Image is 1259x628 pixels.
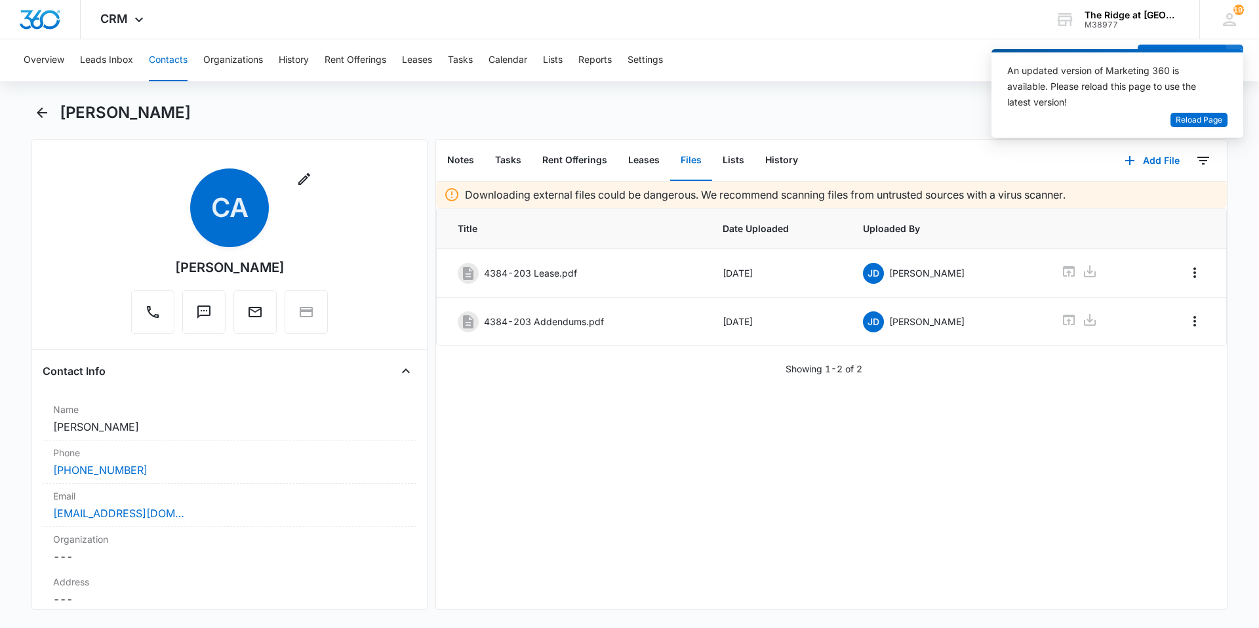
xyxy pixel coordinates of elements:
button: Call [131,290,174,334]
button: Settings [628,39,663,81]
div: Name[PERSON_NAME] [43,397,416,441]
a: Call [131,311,174,322]
button: Notes [437,140,485,181]
div: Phone[PHONE_NUMBER] [43,441,416,484]
button: History [279,39,309,81]
td: [DATE] [707,298,847,346]
p: [PERSON_NAME] [889,315,965,328]
button: Overview [24,39,64,81]
span: Reload Page [1176,114,1222,127]
a: [PHONE_NUMBER] [53,462,148,478]
div: account name [1085,10,1180,20]
div: account id [1085,20,1180,29]
button: Reports [578,39,612,81]
button: Lists [712,140,755,181]
button: Lists [543,39,563,81]
p: 4384-203 Addendums.pdf [484,315,604,328]
a: Text [182,311,226,322]
a: Email [233,311,277,322]
button: Close [395,361,416,382]
button: Rent Offerings [325,39,386,81]
span: CRM [100,12,128,26]
button: Reload Page [1170,113,1228,128]
dd: --- [53,591,406,607]
span: JD [863,311,884,332]
a: [EMAIL_ADDRESS][DOMAIN_NAME] [53,505,184,521]
button: Add File [1111,145,1193,176]
p: 4384-203 Lease.pdf [484,266,577,280]
div: notifications count [1233,5,1244,15]
div: Organization--- [43,527,416,570]
p: [PERSON_NAME] [889,266,965,280]
button: Calendar [489,39,527,81]
button: Tasks [485,140,532,181]
button: History [755,140,809,181]
button: Text [182,290,226,334]
label: Address [53,575,406,589]
span: Date Uploaded [723,222,831,235]
button: Leases [402,39,432,81]
label: Email [53,489,406,503]
span: Title [458,222,691,235]
div: Email[EMAIL_ADDRESS][DOMAIN_NAME] [43,484,416,527]
div: [PERSON_NAME] [175,258,285,277]
button: Leads Inbox [80,39,133,81]
dd: [PERSON_NAME] [53,419,406,435]
button: Files [670,140,712,181]
button: Back [31,102,52,123]
button: Overflow Menu [1184,262,1205,283]
dd: --- [53,549,406,564]
label: Organization [53,532,406,546]
button: Email [233,290,277,334]
button: Add Contact [1138,45,1226,76]
h4: Contact Info [43,363,106,379]
span: CA [190,168,269,247]
label: Phone [53,446,406,460]
button: Overflow Menu [1184,311,1205,332]
h1: [PERSON_NAME] [60,103,191,123]
button: Contacts [149,39,188,81]
button: Organizations [203,39,263,81]
span: Uploaded By [863,222,1030,235]
button: Tasks [448,39,473,81]
div: An updated version of Marketing 360 is available. Please reload this page to use the latest version! [1007,63,1212,110]
span: JD [863,263,884,284]
td: [DATE] [707,249,847,298]
button: Leases [618,140,670,181]
button: Filters [1193,150,1214,171]
p: Showing 1-2 of 2 [786,362,862,376]
label: Name [53,402,406,416]
span: 192 [1233,5,1244,15]
button: Rent Offerings [532,140,618,181]
p: Downloading external files could be dangerous. We recommend scanning files from untrusted sources... [465,187,1066,203]
div: Address--- [43,570,416,613]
